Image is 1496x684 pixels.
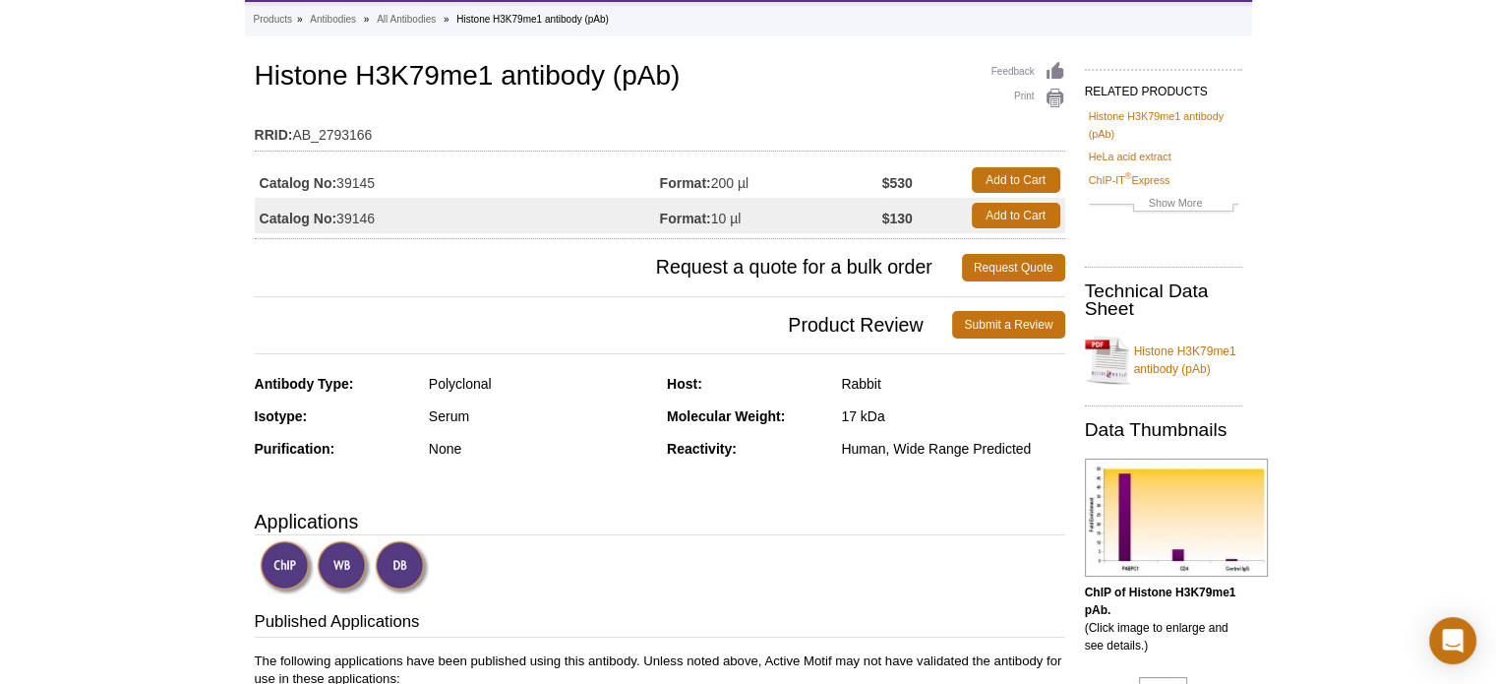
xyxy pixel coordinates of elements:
a: Show More [1089,194,1238,217]
div: None [429,440,652,458]
a: Request Quote [962,254,1065,281]
div: Rabbit [841,375,1064,393]
a: Submit a Review [952,311,1064,339]
strong: Reactivity: [667,441,737,457]
a: Add to Cart [972,167,1060,193]
li: Histone H3K79me1 antibody (pAb) [456,14,609,25]
strong: Molecular Weight: [667,408,785,424]
strong: Catalog No: [260,210,337,227]
span: Product Review [255,311,953,339]
h2: RELATED PRODUCTS [1085,69,1242,104]
img: Western Blot Validated [317,540,371,594]
strong: Catalog No: [260,174,337,192]
strong: Antibody Type: [255,376,354,392]
td: 39146 [255,198,660,233]
div: Human, Wide Range Predicted [841,440,1064,458]
a: ChIP-IT®Express [1089,171,1170,189]
a: Antibodies [310,11,356,29]
td: 10 µl [660,198,882,233]
strong: RRID: [255,126,293,144]
span: Request a quote for a bulk order [255,254,962,281]
td: 200 µl [660,162,882,198]
div: Polyclonal [429,375,652,393]
a: Histone H3K79me1 antibody (pAb) [1089,107,1238,143]
h2: Data Thumbnails [1085,421,1242,439]
strong: Purification: [255,441,335,457]
a: All Antibodies [377,11,436,29]
img: ChIP Validated [260,540,314,594]
a: HeLa acid extract [1089,148,1171,165]
a: Print [991,88,1065,109]
h3: Applications [255,507,1065,536]
strong: $130 [882,210,913,227]
strong: $530 [882,174,913,192]
strong: Isotype: [255,408,308,424]
strong: Format: [660,174,711,192]
p: (Click image to enlarge and see details.) [1085,584,1242,654]
a: Products [254,11,292,29]
li: » [364,14,370,25]
strong: Host: [667,376,702,392]
td: AB_2793166 [255,114,1065,146]
a: Feedback [991,61,1065,83]
li: » [444,14,449,25]
a: Histone H3K79me1 antibody (pAb) [1085,331,1242,390]
td: 39145 [255,162,660,198]
a: Add to Cart [972,203,1060,228]
b: ChIP of Histone H3K79me1 pAb. [1085,586,1236,617]
img: Histone H3K79me1 antibody (pAb) tested by ChIP. [1085,459,1268,577]
h2: Technical Data Sheet [1085,282,1242,318]
div: 17 kDa [841,407,1064,425]
div: Open Intercom Messenger [1429,617,1476,664]
sup: ® [1125,171,1132,181]
div: Serum [429,407,652,425]
h3: Published Applications [255,610,1065,638]
li: » [297,14,303,25]
strong: Format: [660,210,711,227]
h1: Histone H3K79me1 antibody (pAb) [255,61,1065,94]
img: Dot Blot Validated [375,540,429,594]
